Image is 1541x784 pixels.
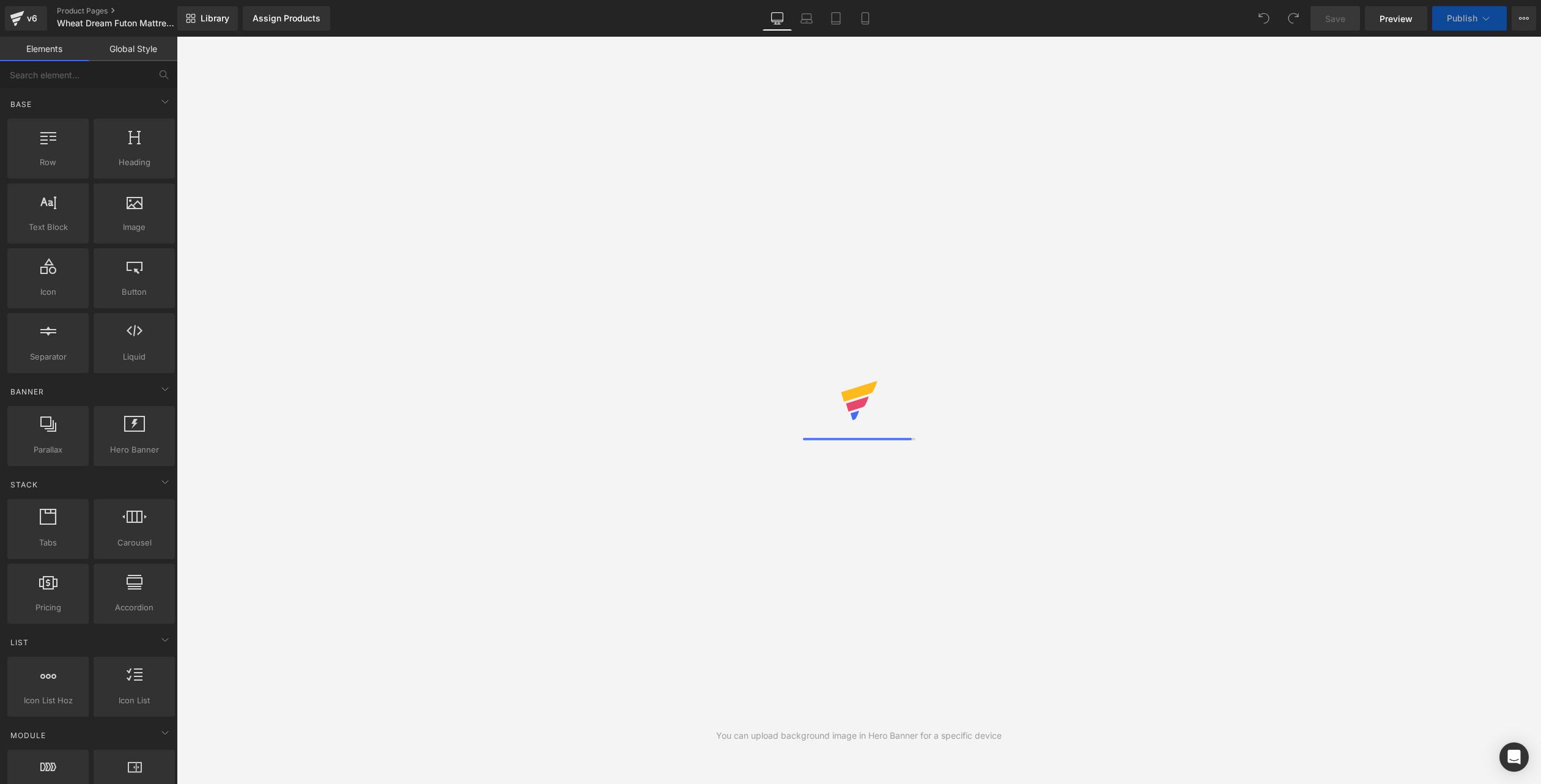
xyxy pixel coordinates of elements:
[11,350,85,363] span: Separator
[9,637,30,648] span: List
[9,98,33,110] span: Base
[97,536,171,549] span: Carousel
[1512,6,1536,31] button: More
[716,729,1002,742] div: You can upload background image in Hero Banner for a specific device
[97,221,171,234] span: Image
[97,443,171,456] span: Hero Banner
[1281,6,1306,31] button: Redo
[97,286,171,298] span: Button
[97,350,171,363] span: Liquid
[11,221,85,234] span: Text Block
[792,6,821,31] a: Laptop
[253,13,320,23] div: Assign Products
[9,479,39,490] span: Stack
[9,386,45,398] span: Banner
[97,601,171,614] span: Accordion
[1380,12,1413,25] span: Preview
[11,156,85,169] span: Row
[763,6,792,31] a: Desktop
[821,6,851,31] a: Tablet
[1325,12,1345,25] span: Save
[1499,742,1529,772] div: Open Intercom Messenger
[177,6,238,31] a: New Library
[1365,6,1427,31] a: Preview
[11,536,85,549] span: Tabs
[11,601,85,614] span: Pricing
[5,6,47,31] a: v6
[57,6,198,16] a: Product Pages
[89,37,177,61] a: Global Style
[9,730,47,741] span: Module
[1252,6,1276,31] button: Undo
[24,10,40,26] div: v6
[851,6,880,31] a: Mobile
[11,694,85,707] span: Icon List Hoz
[1447,13,1477,23] span: Publish
[97,156,171,169] span: Heading
[97,694,171,707] span: Icon List
[201,13,229,24] span: Library
[11,286,85,298] span: Icon
[57,18,174,28] span: Wheat Dream Futon Mattress-[PERSON_NAME]
[11,443,85,456] span: Parallax
[1432,6,1507,31] button: Publish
